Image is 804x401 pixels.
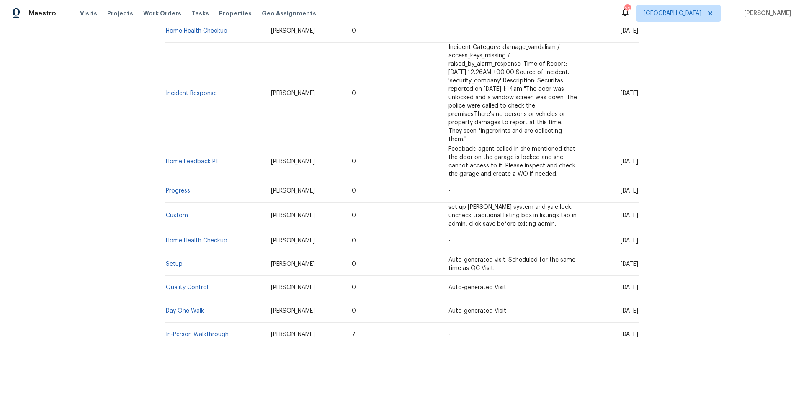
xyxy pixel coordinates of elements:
[80,9,97,18] span: Visits
[271,332,315,337] span: [PERSON_NAME]
[271,238,315,244] span: [PERSON_NAME]
[621,28,638,34] span: [DATE]
[352,188,356,194] span: 0
[448,44,577,142] span: Incident Category: 'damage_vandalism / access_keys_missing / raised_by_alarm_response' Time of Re...
[271,188,315,194] span: [PERSON_NAME]
[448,204,577,227] span: set up [PERSON_NAME] system and yale lock. uncheck traditional listing box in listings tab in adm...
[271,28,315,34] span: [PERSON_NAME]
[166,261,183,267] a: Setup
[271,90,315,96] span: [PERSON_NAME]
[621,238,638,244] span: [DATE]
[166,28,227,34] a: Home Health Checkup
[352,308,356,314] span: 0
[448,308,506,314] span: Auto-generated Visit
[448,285,506,290] span: Auto-generated Visit
[448,332,451,337] span: -
[352,332,356,337] span: 7
[166,332,229,337] a: In-Person Walkthrough
[166,285,208,290] a: Quality Control
[271,285,315,290] span: [PERSON_NAME]
[219,9,252,18] span: Properties
[271,261,315,267] span: [PERSON_NAME]
[352,285,356,290] span: 0
[448,257,575,271] span: Auto-generated visit. Scheduled for the same time as QC Visit.
[166,308,204,314] a: Day One Walk
[448,28,451,34] span: -
[166,159,218,165] a: Home Feedback P1
[621,213,638,218] span: [DATE]
[352,238,356,244] span: 0
[621,285,638,290] span: [DATE]
[352,28,356,34] span: 0
[644,9,701,18] span: [GEOGRAPHIC_DATA]
[448,188,451,194] span: -
[166,213,188,218] a: Custom
[741,9,791,18] span: [PERSON_NAME]
[352,213,356,218] span: 0
[191,10,209,16] span: Tasks
[143,9,181,18] span: Work Orders
[621,332,638,337] span: [DATE]
[166,188,190,194] a: Progress
[448,238,451,244] span: -
[271,213,315,218] span: [PERSON_NAME]
[166,90,217,96] a: Incident Response
[28,9,56,18] span: Maestro
[166,238,227,244] a: Home Health Checkup
[352,159,356,165] span: 0
[624,5,630,13] div: 23
[271,159,315,165] span: [PERSON_NAME]
[271,308,315,314] span: [PERSON_NAME]
[107,9,133,18] span: Projects
[352,261,356,267] span: 0
[448,146,575,177] span: Feedback: agent called in she mentioned that the door on the garage is locked and she cannot acce...
[621,159,638,165] span: [DATE]
[621,188,638,194] span: [DATE]
[621,261,638,267] span: [DATE]
[262,9,316,18] span: Geo Assignments
[352,90,356,96] span: 0
[621,308,638,314] span: [DATE]
[621,90,638,96] span: [DATE]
